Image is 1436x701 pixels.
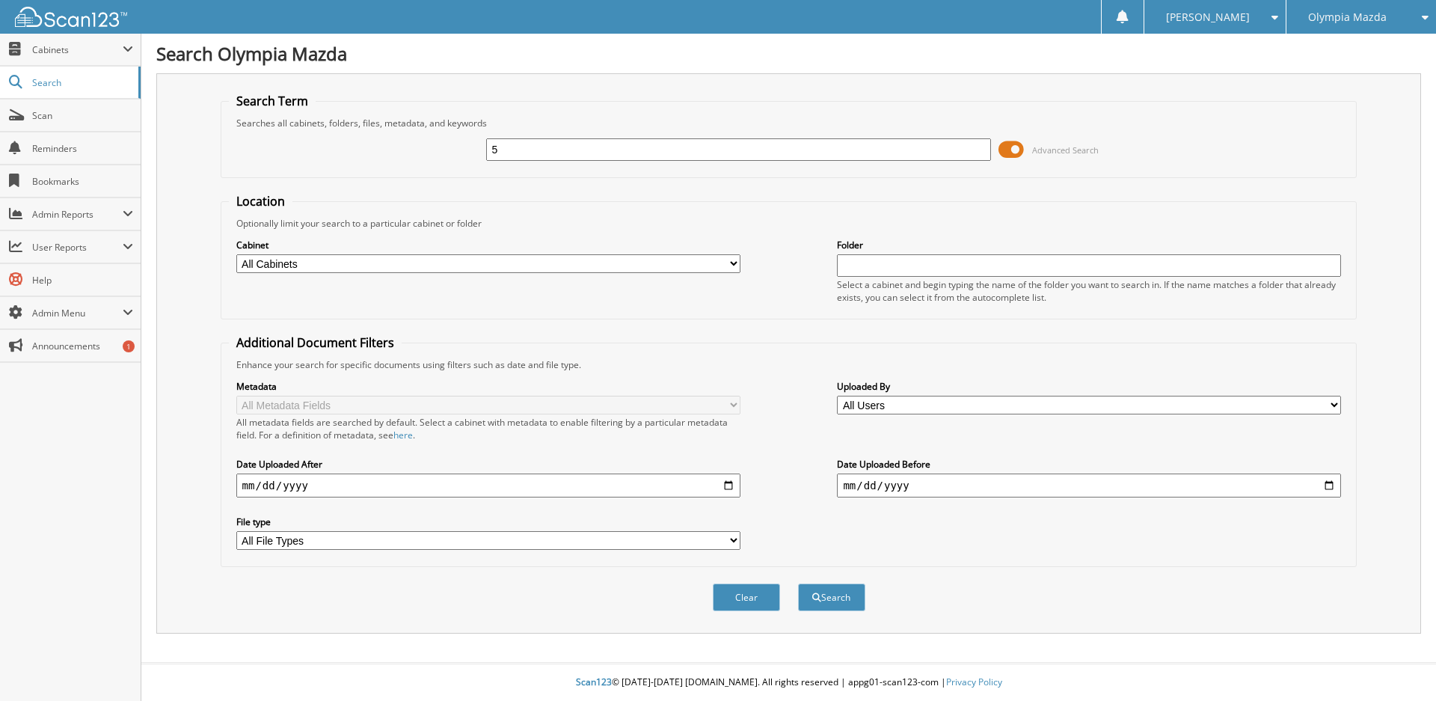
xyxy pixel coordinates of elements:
input: end [837,474,1341,498]
legend: Location [229,193,292,209]
iframe: Chat Widget [1361,629,1436,701]
span: Admin Menu [32,307,123,319]
div: © [DATE]-[DATE] [DOMAIN_NAME]. All rights reserved | appg01-scan123-com | [141,664,1436,701]
span: Announcements [32,340,133,352]
span: Olympia Mazda [1308,13,1387,22]
span: Help [32,274,133,287]
span: User Reports [32,241,123,254]
label: Uploaded By [837,380,1341,393]
label: Folder [837,239,1341,251]
div: Select a cabinet and begin typing the name of the folder you want to search in. If the name match... [837,278,1341,304]
div: Searches all cabinets, folders, files, metadata, and keywords [229,117,1349,129]
div: All metadata fields are searched by default. Select a cabinet with metadata to enable filtering b... [236,416,740,441]
span: Cabinets [32,43,123,56]
label: Date Uploaded Before [837,458,1341,471]
img: scan123-logo-white.svg [15,7,127,27]
label: Metadata [236,380,740,393]
span: Bookmarks [32,175,133,188]
span: Scan123 [576,676,612,688]
span: Search [32,76,131,89]
div: Enhance your search for specific documents using filters such as date and file type. [229,358,1349,371]
span: Scan [32,109,133,122]
span: Reminders [32,142,133,155]
span: Advanced Search [1032,144,1099,156]
legend: Additional Document Filters [229,334,402,351]
input: start [236,474,740,498]
button: Clear [713,584,780,611]
div: Optionally limit your search to a particular cabinet or folder [229,217,1349,230]
legend: Search Term [229,93,316,109]
label: Cabinet [236,239,740,251]
label: Date Uploaded After [236,458,740,471]
div: 1 [123,340,135,352]
span: [PERSON_NAME] [1166,13,1250,22]
label: File type [236,515,740,528]
span: Admin Reports [32,208,123,221]
h1: Search Olympia Mazda [156,41,1421,66]
a: Privacy Policy [946,676,1002,688]
button: Search [798,584,865,611]
a: here [393,429,413,441]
